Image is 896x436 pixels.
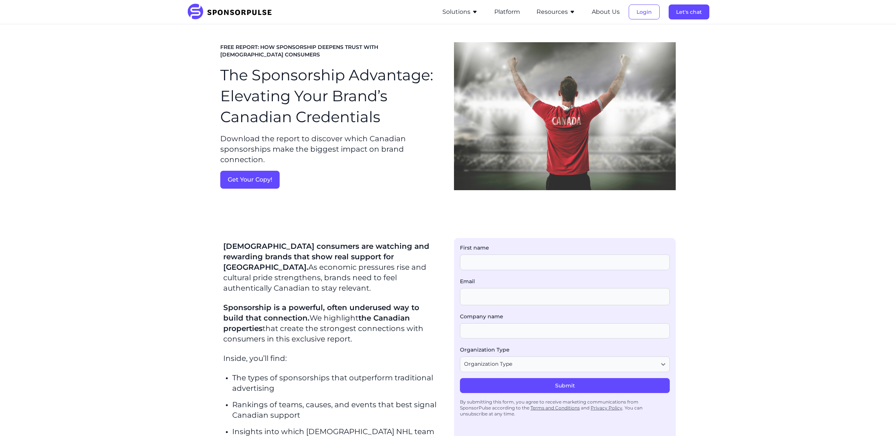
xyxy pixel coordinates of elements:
span: FREE REPORT: HOW SPONSORSHIP DEEPENS TRUST WITH [DEMOGRAPHIC_DATA] CONSUMERS [220,44,442,58]
p: Inside, you’ll find: [223,353,439,364]
img: Photo courtesy of Canva [454,42,676,190]
p: We highlight that create the strongest connections with consumers in this exclusive report. [223,302,439,344]
button: Resources [536,7,575,16]
span: Sponsorship is a powerful, often underused way to build that connection. [223,303,419,322]
span: [DEMOGRAPHIC_DATA] consumers are watching and rewarding brands that show real support for [GEOGRA... [223,242,429,272]
button: Login [629,4,660,19]
a: Privacy Policy [591,405,622,411]
label: Email [460,278,670,285]
button: About Us [592,7,620,16]
div: By submitting this form, you agree to receive marketing communications from SponsorPulse accordin... [460,396,670,420]
button: Submit [460,378,670,393]
p: Rankings of teams, causes, and events that best signal Canadian support [232,399,439,420]
label: Organization Type [460,346,670,353]
h1: The Sponsorship Advantage: Elevating Your Brand’s Canadian Credentials [220,65,442,127]
button: Let's chat [669,4,709,19]
button: Solutions [442,7,478,16]
button: Get Your Copy! [220,171,280,189]
p: Download the report to discover which Canadian sponsorships make the biggest impact on brand conn... [220,133,442,165]
button: Platform [494,7,520,16]
p: As economic pressures rise and cultural pride strengthens, brands need to feel authentically Cana... [223,241,439,293]
label: Company name [460,313,670,320]
a: Get Your Copy! [220,171,442,189]
a: About Us [592,9,620,15]
p: The types of sponsorships that outperform traditional advertising [232,372,439,393]
a: Platform [494,9,520,15]
a: Login [629,9,660,15]
a: Let's chat [669,9,709,15]
label: First name [460,244,670,251]
img: SponsorPulse [187,4,277,20]
a: Terms and Conditions [531,405,580,411]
